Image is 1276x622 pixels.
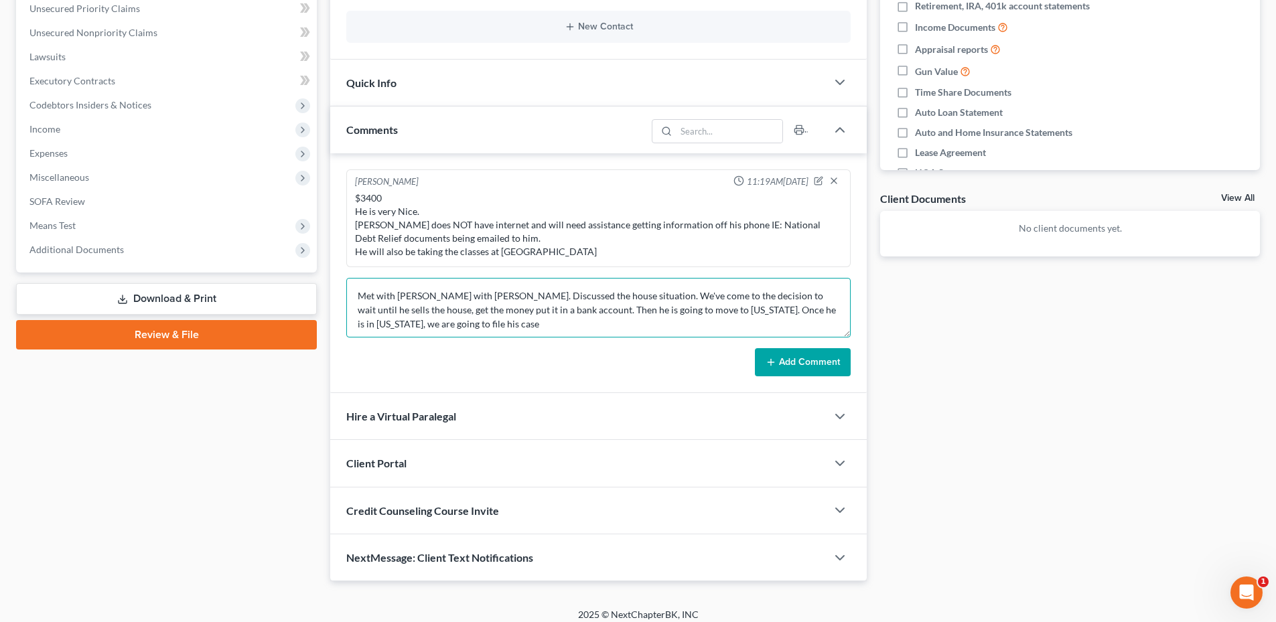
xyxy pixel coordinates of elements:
[355,175,419,189] div: [PERSON_NAME]
[915,65,958,78] span: Gun Value
[29,123,60,135] span: Income
[915,146,986,159] span: Lease Agreement
[346,551,533,564] span: NextMessage: Client Text Notifications
[1258,576,1269,587] span: 1
[747,175,808,188] span: 11:19AM[DATE]
[29,51,66,62] span: Lawsuits
[915,106,1003,119] span: Auto Loan Statement
[1221,193,1255,203] a: View All
[915,43,988,56] span: Appraisal reports
[346,457,407,469] span: Client Portal
[19,45,317,69] a: Lawsuits
[29,75,115,86] span: Executory Contracts
[357,21,840,32] button: New Contact
[677,120,783,143] input: Search...
[755,348,851,376] button: Add Comment
[29,27,157,38] span: Unsecured Nonpriority Claims
[346,123,398,136] span: Comments
[1230,576,1263,609] iframe: Intercom live chat
[346,410,456,422] span: Hire a Virtual Paralegal
[16,320,317,349] a: Review & File
[29,244,124,255] span: Additional Documents
[29,3,140,14] span: Unsecured Priority Claims
[915,21,995,34] span: Income Documents
[16,283,317,315] a: Download & Print
[915,86,1011,99] span: Time Share Documents
[19,189,317,214] a: SOFA Review
[29,220,76,231] span: Means Test
[915,166,981,179] span: HOA Statement
[880,191,966,206] div: Client Documents
[355,191,842,258] div: $3400 He is very Nice. [PERSON_NAME] does NOT have internet and will need assistance getting info...
[346,76,397,89] span: Quick Info
[19,69,317,93] a: Executory Contracts
[915,126,1072,139] span: Auto and Home Insurance Statements
[29,196,85,207] span: SOFA Review
[346,504,499,517] span: Credit Counseling Course Invite
[29,147,68,159] span: Expenses
[19,21,317,45] a: Unsecured Nonpriority Claims
[891,222,1249,235] p: No client documents yet.
[29,99,151,110] span: Codebtors Insiders & Notices
[29,171,89,183] span: Miscellaneous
